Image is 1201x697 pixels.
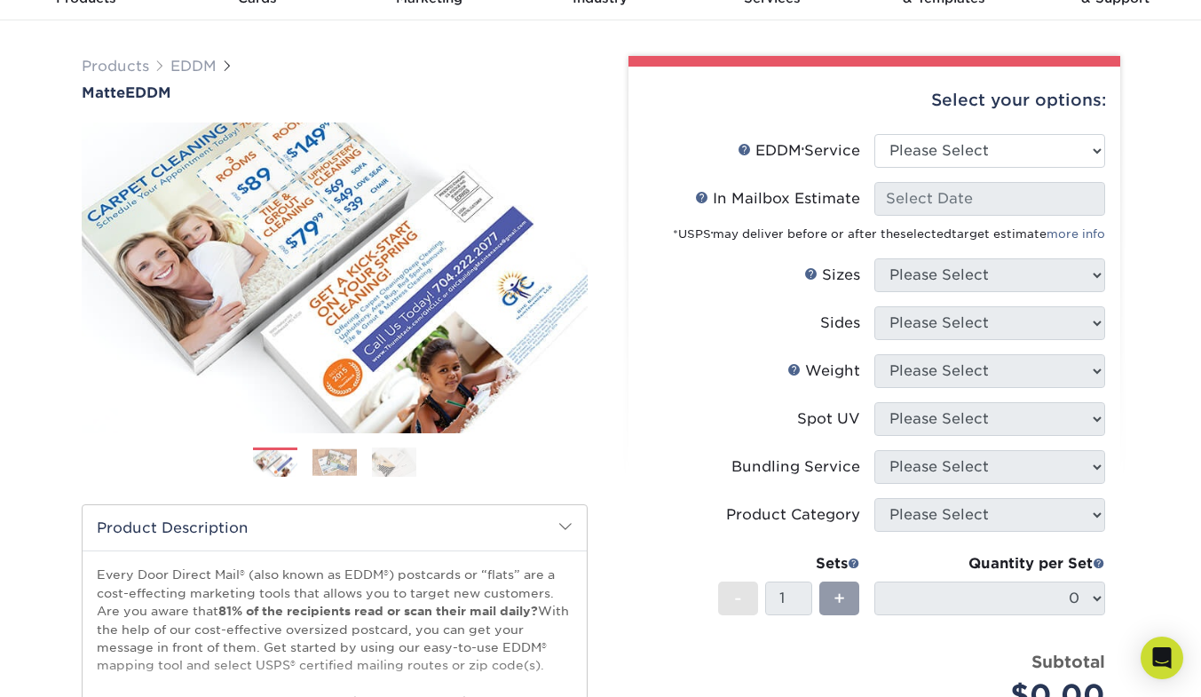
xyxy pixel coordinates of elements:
a: MatteEDDM [82,84,588,101]
h2: Product Description [83,505,587,550]
span: Matte [82,84,125,101]
div: Sizes [804,265,860,286]
span: selected [900,227,952,241]
a: Products [82,58,149,75]
small: *USPS may deliver before or after the target estimate [673,227,1105,241]
sup: ® [711,231,713,236]
div: Spot UV [797,408,860,430]
div: Bundling Service [731,456,860,478]
a: EDDM [170,58,217,75]
div: Product Category [726,504,860,526]
div: EDDM Service [738,140,860,162]
div: Sides [820,313,860,334]
img: EDDM 03 [372,447,416,478]
img: EDDM 01 [253,449,297,479]
span: + [834,585,845,612]
strong: Subtotal [1031,652,1105,671]
div: Weight [787,360,860,382]
div: Open Intercom Messenger [1141,637,1183,679]
img: EDDM 02 [312,448,357,476]
input: Select Date [874,182,1105,216]
div: Sets [718,553,860,574]
div: Quantity per Set [874,553,1105,574]
img: Matte 01 [82,110,588,447]
a: more info [1047,227,1105,241]
div: Select your options: [643,67,1106,134]
div: In Mailbox Estimate [695,188,860,210]
strong: 81% of the recipients read or scan their mail daily? [218,604,538,618]
sup: ® [802,147,804,154]
span: - [734,585,742,612]
h1: EDDM [82,84,588,101]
